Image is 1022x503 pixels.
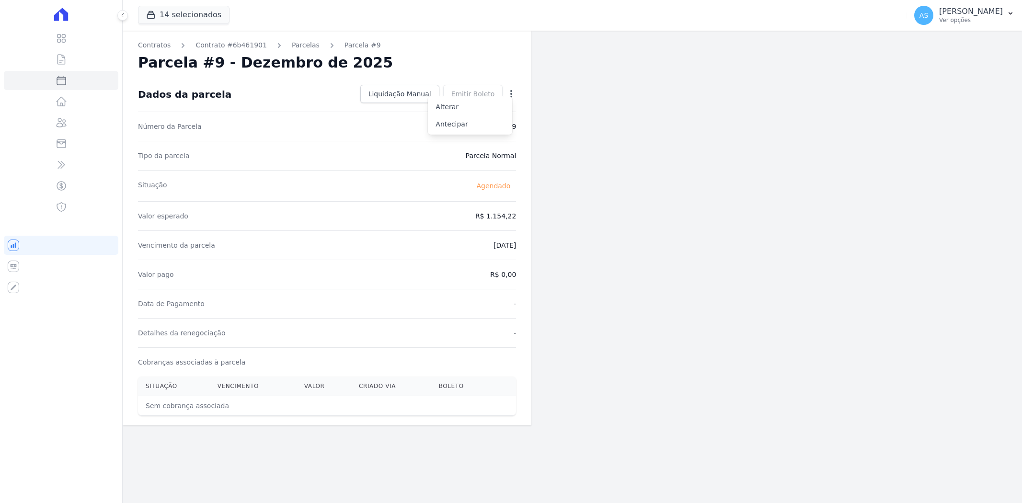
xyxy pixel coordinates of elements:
[138,54,393,71] h2: Parcela #9 - Dezembro de 2025
[939,7,1003,16] p: [PERSON_NAME]
[195,40,267,50] a: Contrato #6b461901
[210,377,297,396] th: Vencimento
[138,377,210,396] th: Situação
[138,180,167,192] dt: Situação
[939,16,1003,24] p: Ver opções
[514,328,516,338] dd: -
[138,270,174,279] dt: Valor pago
[138,396,431,416] th: Sem cobrança associada
[138,6,230,24] button: 14 selecionados
[431,377,493,396] th: Boleto
[907,2,1022,29] button: AS [PERSON_NAME] Ver opções
[138,151,190,160] dt: Tipo da parcela
[138,299,205,309] dt: Data de Pagamento
[351,377,431,396] th: Criado via
[292,40,320,50] a: Parcelas
[512,122,516,131] dd: 9
[471,180,516,192] span: Agendado
[360,85,439,103] a: Liquidação Manual
[138,211,188,221] dt: Valor esperado
[138,122,202,131] dt: Número da Parcela
[138,89,231,100] div: Dados da parcela
[919,12,928,19] span: AS
[138,40,516,50] nav: Breadcrumb
[297,377,351,396] th: Valor
[514,299,516,309] dd: -
[466,151,517,160] dd: Parcela Normal
[138,328,226,338] dt: Detalhes da renegociação
[494,240,516,250] dd: [DATE]
[138,40,171,50] a: Contratos
[428,115,512,133] a: Antecipar
[138,357,245,367] dt: Cobranças associadas à parcela
[368,89,431,99] span: Liquidação Manual
[344,40,381,50] a: Parcela #9
[428,98,512,115] a: Alterar
[490,270,516,279] dd: R$ 0,00
[475,211,516,221] dd: R$ 1.154,22
[138,240,215,250] dt: Vencimento da parcela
